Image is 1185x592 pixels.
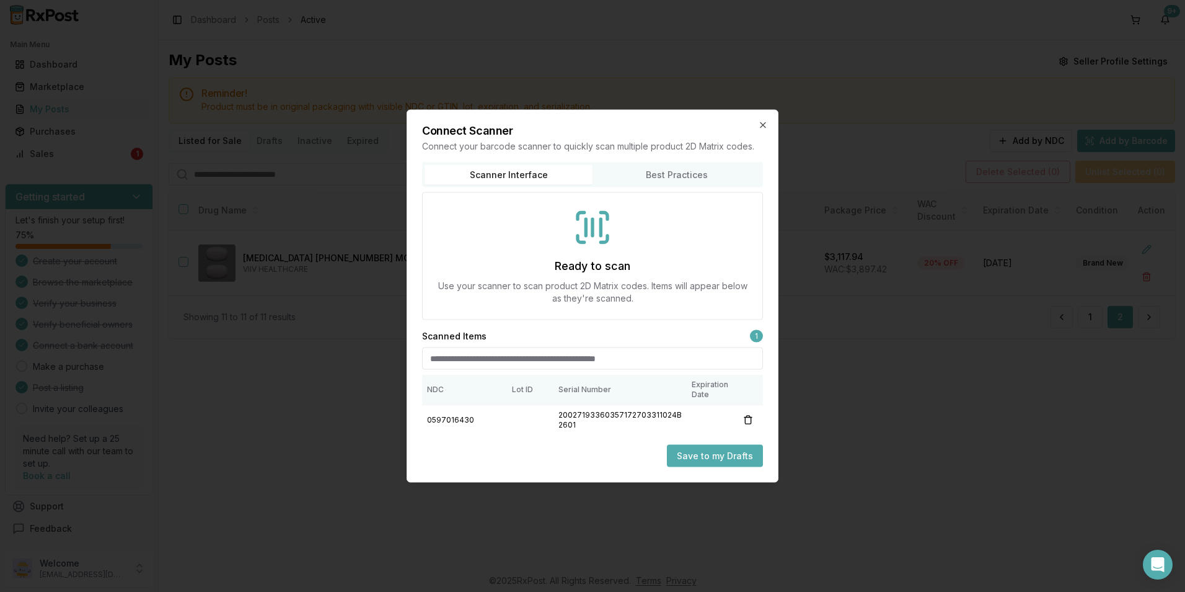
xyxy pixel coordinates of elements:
th: Expiration Date [687,375,733,405]
th: NDC [422,375,507,405]
button: Best Practices [592,165,760,185]
button: Scanner Interface [425,165,592,185]
td: 20027193360357172703311024B2601 [553,405,687,435]
button: Save to my Drafts [667,445,763,467]
p: Use your scanner to scan product 2D Matrix codes. Items will appear below as they're scanned. [438,280,747,305]
h3: Ready to scan [555,258,630,275]
th: Serial Number [553,375,687,405]
td: 0597016430 [422,405,507,435]
h3: Scanned Items [422,330,487,343]
h2: Connect Scanner [422,125,763,137]
span: 1 [750,330,763,343]
p: Connect your barcode scanner to quickly scan multiple product 2D Matrix codes. [422,140,763,153]
th: Lot ID [507,375,553,405]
